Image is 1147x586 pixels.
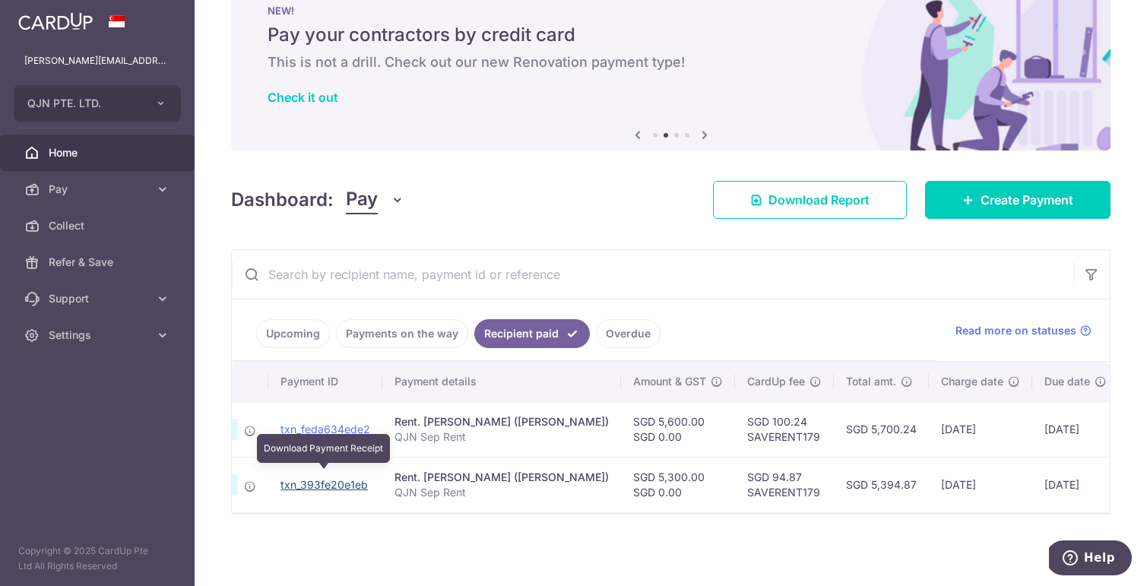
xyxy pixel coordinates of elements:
th: Payment ID [268,362,382,401]
a: Create Payment [925,181,1111,219]
a: txn_feda634ede2 [280,423,370,436]
a: txn_393fe20e1eb [280,478,368,491]
span: Amount & GST [633,374,706,389]
h6: This is not a drill. Check out our new Renovation payment type! [268,53,1074,71]
div: Rent. [PERSON_NAME] ([PERSON_NAME]) [394,414,609,429]
button: Pay [346,185,404,214]
div: Download Payment Receipt [257,434,390,463]
td: [DATE] [929,457,1032,512]
a: Upcoming [256,319,330,348]
p: [PERSON_NAME][EMAIL_ADDRESS][DOMAIN_NAME] [24,53,170,68]
span: Pay [49,182,149,197]
span: Download Report [768,191,870,209]
span: Refer & Save [49,255,149,270]
td: [DATE] [929,401,1032,457]
p: QJN Sep Rent [394,429,609,445]
input: Search by recipient name, payment id or reference [232,250,1073,299]
span: Read more on statuses [955,323,1076,338]
span: Support [49,291,149,306]
td: SGD 5,394.87 [834,457,929,512]
a: Read more on statuses [955,323,1092,338]
a: Recipient paid [474,319,590,348]
th: Payment details [382,362,621,401]
p: NEW! [268,5,1074,17]
span: Charge date [941,374,1003,389]
td: [DATE] [1032,457,1119,512]
td: [DATE] [1032,401,1119,457]
td: SGD 5,700.24 [834,401,929,457]
span: Pay [346,185,378,214]
h4: Dashboard: [231,186,334,214]
span: CardUp fee [747,374,805,389]
td: SGD 94.87 SAVERENT179 [735,457,834,512]
h5: Pay your contractors by credit card [268,23,1074,47]
a: Download Report [713,181,907,219]
span: Home [49,145,149,160]
p: QJN Sep Rent [394,485,609,500]
td: SGD 5,600.00 SGD 0.00 [621,401,735,457]
span: Collect [49,218,149,233]
td: SGD 100.24 SAVERENT179 [735,401,834,457]
span: Total amt. [846,374,896,389]
span: Create Payment [981,191,1073,209]
td: SGD 5,300.00 SGD 0.00 [621,457,735,512]
button: QJN PTE. LTD. [14,85,181,122]
span: QJN PTE. LTD. [27,96,140,111]
a: Check it out [268,90,338,105]
span: Settings [49,328,149,343]
span: Due date [1044,374,1090,389]
div: Rent. [PERSON_NAME] ([PERSON_NAME]) [394,470,609,485]
a: Overdue [596,319,661,348]
a: Payments on the way [336,319,468,348]
img: CardUp [18,12,93,30]
iframe: Opens a widget where you can find more information [1049,540,1132,578]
